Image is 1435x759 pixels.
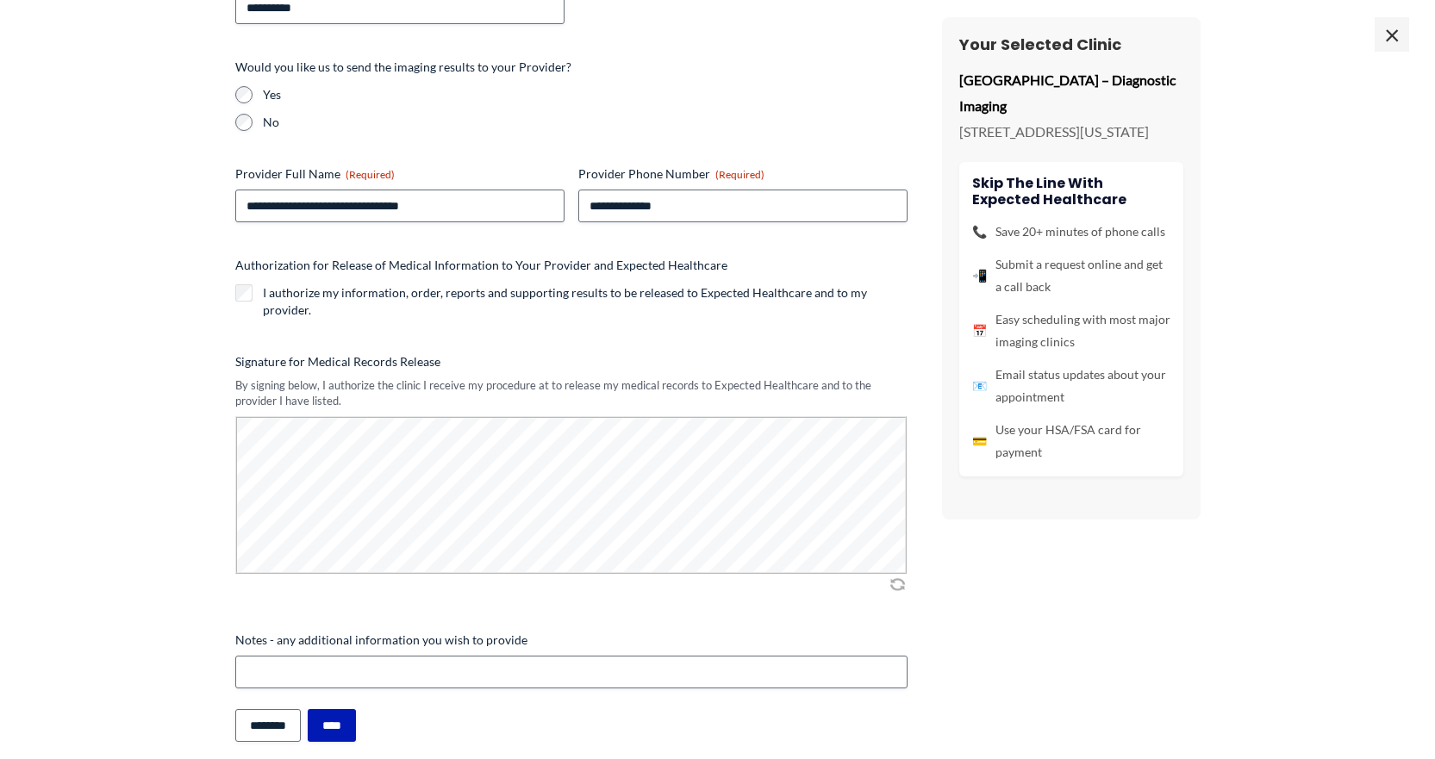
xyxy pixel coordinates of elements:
[972,430,987,452] span: 💳
[972,221,987,243] span: 📞
[578,165,908,183] label: Provider Phone Number
[972,264,987,287] span: 📲
[972,308,1170,353] li: Easy scheduling with most major imaging clinics
[972,419,1170,463] li: Use your HSA/FSA card for payment
[972,253,1170,298] li: Submit a request online and get a call back
[959,67,1183,118] p: [GEOGRAPHIC_DATA] – Diagnostic Imaging
[346,168,395,181] span: (Required)
[263,86,908,103] label: Yes
[1375,17,1409,52] span: ×
[959,119,1183,145] p: [STREET_ADDRESS][US_STATE]
[972,375,987,397] span: 📧
[235,59,571,76] legend: Would you like us to send the imaging results to your Provider?
[972,175,1170,208] h4: Skip the line with Expected Healthcare
[235,377,908,409] div: By signing below, I authorize the clinic I receive my procedure at to release my medical records ...
[263,114,908,131] label: No
[235,353,908,370] label: Signature for Medical Records Release
[887,575,908,593] img: Clear Signature
[972,221,1170,243] li: Save 20+ minutes of phone calls
[235,631,908,649] label: Notes - any additional information you wish to provide
[972,320,987,342] span: 📅
[972,364,1170,408] li: Email status updates about your appointment
[959,34,1183,54] h3: Your Selected Clinic
[235,165,565,183] label: Provider Full Name
[235,257,727,274] legend: Authorization for Release of Medical Information to Your Provider and Expected Healthcare
[263,284,908,319] label: I authorize my information, order, reports and supporting results to be released to Expected Heal...
[715,168,764,181] span: (Required)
